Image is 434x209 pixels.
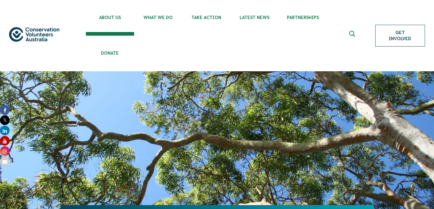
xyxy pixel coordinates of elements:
[231,15,279,20] span: Latest News
[346,28,360,43] button: Expand search box Close search box
[86,15,134,20] span: About Us
[375,25,425,47] a: Get Involved
[279,15,327,20] span: Partnerships
[134,15,182,20] span: What We Do
[349,31,357,40] span: Expand search box
[86,51,134,56] span: Donate
[182,15,231,20] span: Take Action
[9,27,59,42] img: logo.svg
